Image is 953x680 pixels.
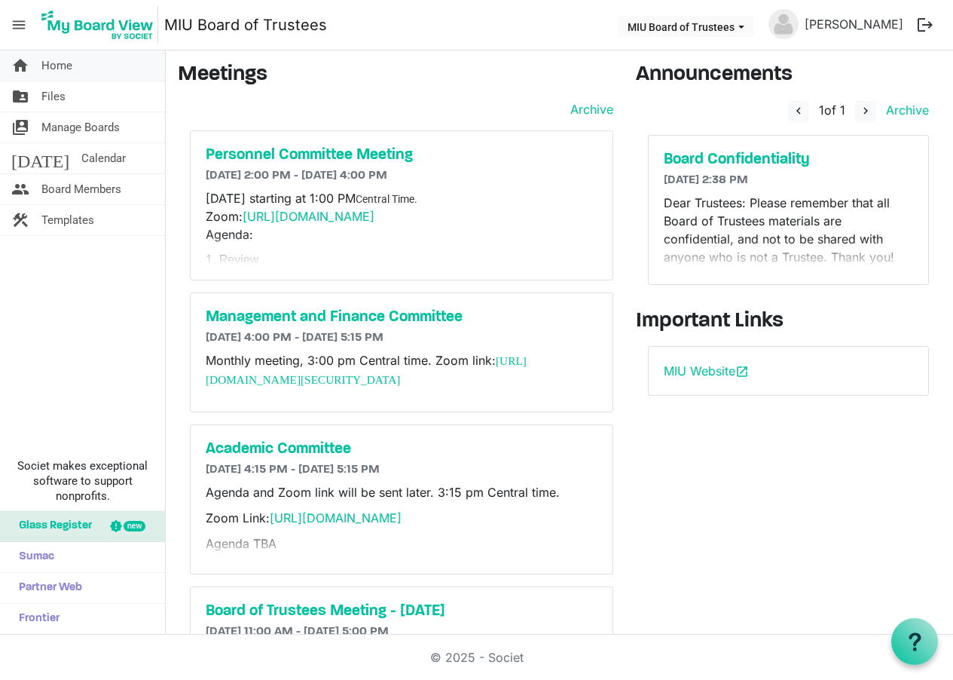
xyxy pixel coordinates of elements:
a: Personnel Committee Meeting [206,146,597,164]
span: Glass Register [11,511,92,541]
span: Sumac [11,542,54,572]
button: logout [909,9,941,41]
span: Agenda TBA [206,536,276,551]
span: Home [41,51,72,81]
span: Societ makes exceptional software to support nonprofits. [7,458,158,504]
span: Templates [41,205,94,235]
img: My Board View Logo [37,6,158,44]
p: Monthly meeting, 3:00 pm Central time. Zoom link: [206,351,597,389]
a: Board of Trustees Meeting - [DATE] [206,602,597,620]
a: My Board View Logo [37,6,164,44]
a: Board Confidentiality [664,151,913,169]
span: switch_account [11,112,29,142]
h3: Meetings [178,63,613,88]
div: new [124,521,145,531]
span: open_in_new [735,365,749,378]
span: folder_shared [11,81,29,112]
button: MIU Board of Trustees dropdownbutton [618,16,754,37]
a: [URL][DOMAIN_NAME][SECURITY_DATA] [206,354,527,386]
span: Zoom: Agenda: [206,209,378,242]
a: © 2025 - Societ [430,650,524,665]
span: Files [41,81,66,112]
span: Frontier [11,604,60,634]
h6: [DATE] 4:00 PM - [DATE] 5:15 PM [206,331,597,345]
span: Zoom Link: [206,510,402,525]
button: navigate_next [855,100,876,123]
a: [URL][DOMAIN_NAME] [243,209,374,224]
span: of 1 [819,103,845,118]
span: Calendar [81,143,126,173]
a: MIU Websiteopen_in_new [664,363,749,378]
span: menu [5,11,33,39]
a: [URL][DOMAIN_NAME] [270,510,402,525]
span: [DATE] 2:38 PM [664,174,748,186]
p: Dear Trustees: Please remember that all Board of Trustees materials are confidential, and not to ... [664,194,913,266]
h6: [DATE] 11:00 AM - [DATE] 5:00 PM [206,625,597,639]
span: people [11,174,29,204]
a: [PERSON_NAME] [799,9,909,39]
a: Archive [880,103,929,118]
span: Partner Web [11,573,82,603]
span: Central Time. [356,193,417,205]
span: navigate_next [859,104,872,118]
h6: [DATE] 2:00 PM - [DATE] 4:00 PM [206,169,597,183]
h6: [DATE] 4:15 PM - [DATE] 5:15 PM [206,463,597,477]
a: Academic Committee [206,440,597,458]
button: navigate_before [788,100,809,123]
span: 1. Review [206,253,258,266]
a: MIU Board of Trustees [164,10,327,40]
span: Board Members [41,174,121,204]
img: no-profile-picture.svg [768,9,799,39]
a: Management and Finance Committee [206,308,597,326]
a: Archive [564,100,613,118]
h3: Announcements [636,63,941,88]
p: Agenda and Zoom link will be sent later. 3:15 pm Central time. [206,483,597,501]
span: navigate_before [792,104,805,118]
span: [DATE] [11,143,69,173]
span: home [11,51,29,81]
p: [DATE] starting at 1:00 PM [206,189,597,244]
span: 1 [819,103,824,118]
span: Manage Boards [41,112,120,142]
span: construction [11,205,29,235]
h3: Important Links [636,309,941,335]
